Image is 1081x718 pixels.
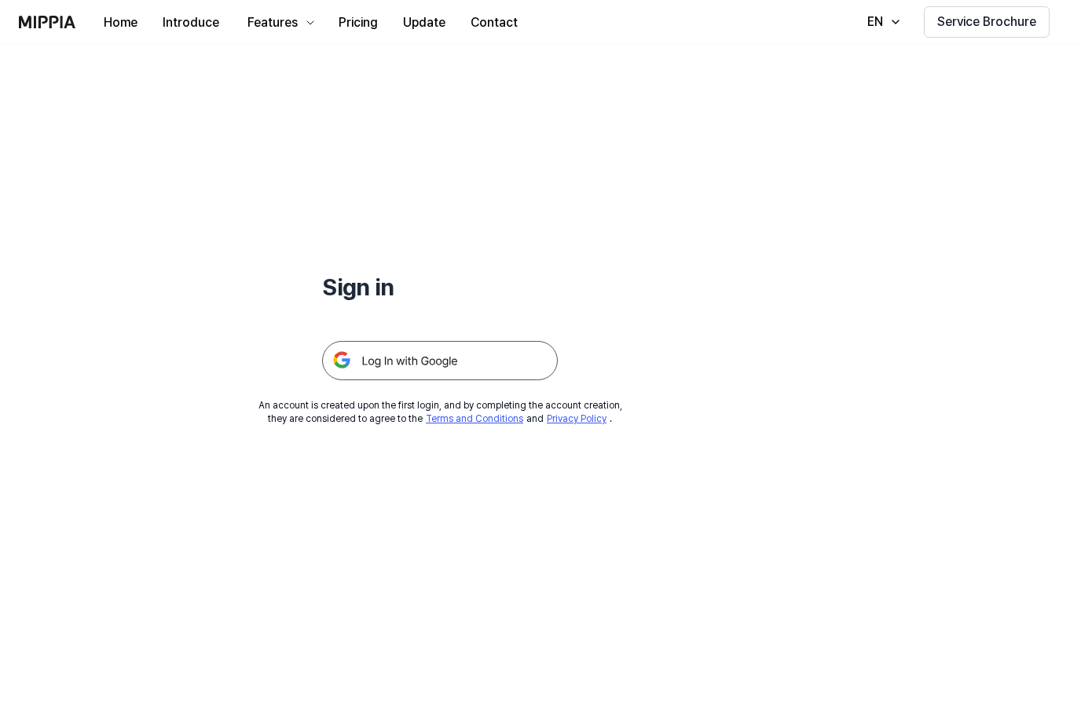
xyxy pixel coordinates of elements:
[258,399,622,426] div: An account is created upon the first login, and by completing the account creation, they are cons...
[322,341,558,380] img: 구글 로그인 버튼
[924,6,1050,38] button: Service Brochure
[326,7,390,38] button: Pricing
[150,7,232,38] button: Introduce
[458,7,530,38] button: Contact
[390,7,458,38] button: Update
[426,413,523,424] a: Terms and Conditions
[322,270,558,303] h1: Sign in
[91,7,150,38] button: Home
[547,413,606,424] a: Privacy Policy
[390,1,458,44] a: Update
[244,13,301,32] div: Features
[864,13,886,31] div: EN
[852,6,911,38] button: EN
[232,7,326,38] button: Features
[19,16,75,28] img: logo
